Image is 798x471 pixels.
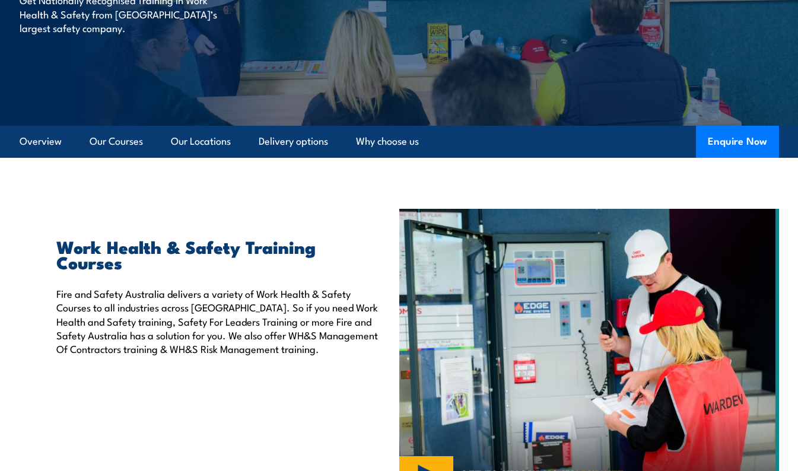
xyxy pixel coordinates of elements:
[696,126,779,158] button: Enquire Now
[90,126,143,157] a: Our Courses
[20,126,62,157] a: Overview
[56,287,381,356] p: Fire and Safety Australia delivers a variety of Work Health & Safety Courses to all industries ac...
[171,126,231,157] a: Our Locations
[356,126,419,157] a: Why choose us
[259,126,328,157] a: Delivery options
[56,238,381,269] h2: Work Health & Safety Training Courses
